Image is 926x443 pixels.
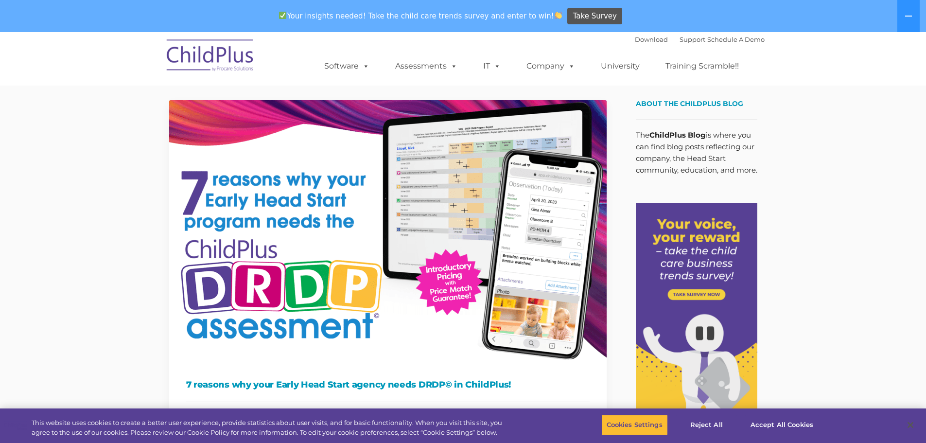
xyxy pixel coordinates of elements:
button: Cookies Settings [601,415,668,435]
h1: 7 reasons why your Early Head Start agency needs DRDP© in ChildPlus! [186,377,590,392]
button: Reject All [676,415,737,435]
a: Company [517,56,585,76]
img: ChildPlus by Procare Solutions [162,33,259,81]
a: Training Scramble!! [656,56,749,76]
a: Schedule A Demo [707,35,765,43]
a: University [591,56,649,76]
font: | [635,35,765,43]
img: 👏 [555,12,562,19]
a: Software [314,56,379,76]
span: About the ChildPlus Blog [636,99,743,108]
span: Your insights needed! Take the child care trends survey and enter to win! [275,6,566,25]
a: Assessments [385,56,467,76]
a: Download [635,35,668,43]
span: Take Survey [573,8,617,25]
button: Accept All Cookies [745,415,819,435]
img: ✅ [279,12,286,19]
strong: ChildPlus Blog [649,130,706,140]
a: Take Survey [567,8,622,25]
button: Close [900,414,921,436]
a: IT [473,56,510,76]
a: Support [680,35,705,43]
div: This website uses cookies to create a better user experience, provide statistics about user visit... [32,418,509,437]
p: The is where you can find blog posts reflecting our company, the Head Start community, education,... [636,129,757,176]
